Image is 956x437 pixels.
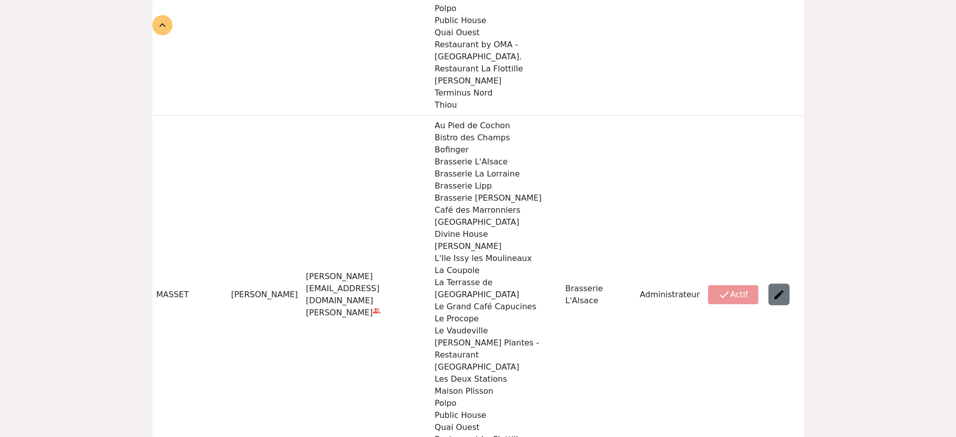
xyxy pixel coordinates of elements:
[434,373,557,385] p: Les Deux Stations
[434,180,557,192] p: Brasserie Lipp
[434,265,557,277] p: La Coupole
[152,15,172,35] div: expand_less
[434,27,557,39] p: Quai Ouest
[434,192,557,204] p: Brasserie [PERSON_NAME]
[434,120,557,132] p: Au Pied de Cochon
[434,325,557,337] p: Le Vaudeville
[434,3,557,15] p: Polpo
[434,252,557,265] p: L'Ile Issy les Moulineaux
[434,132,557,144] p: Bistro des Champs
[434,15,557,27] p: Public House
[434,409,557,421] p: Public House
[434,337,557,373] p: [PERSON_NAME] Plantes - Restaurant [GEOGRAPHIC_DATA]
[434,301,557,313] p: Le Grand Café Capucines
[434,397,557,409] p: Polpo
[306,271,426,319] div: [PERSON_NAME][EMAIL_ADDRESS][DOMAIN_NAME][PERSON_NAME]
[434,385,557,397] p: Maison Plisson
[434,156,557,168] p: Brasserie L'Alsace
[434,63,557,75] p: Restaurant La Flottille
[434,99,557,111] p: Thiou
[434,75,557,87] p: [PERSON_NAME]
[434,313,557,325] p: Le Procope
[434,421,557,433] p: Quai Ouest
[434,144,557,156] p: Bofinger
[565,283,632,307] p: Brasserie L'Alsace
[434,228,557,240] p: Divine House
[434,168,557,180] p: Brasserie La Lorraine
[434,204,557,216] p: Café des Marronniers
[434,87,557,99] p: Terminus Nord
[434,39,557,63] p: Restaurant by OMA - [GEOGRAPHIC_DATA].
[434,277,557,301] p: La Terrasse de [GEOGRAPHIC_DATA]
[434,240,557,252] p: [PERSON_NAME]
[773,289,785,301] img: edit.png
[373,307,381,315] span: people_alt
[434,216,557,228] p: [GEOGRAPHIC_DATA]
